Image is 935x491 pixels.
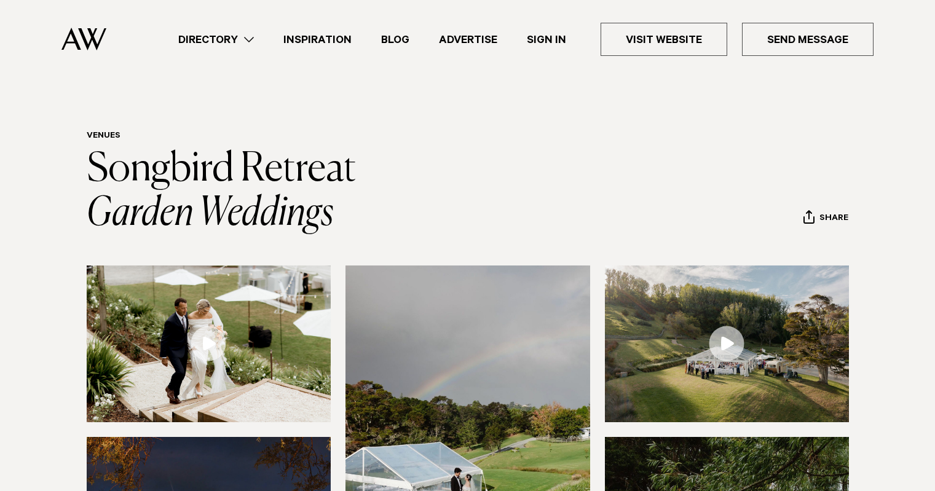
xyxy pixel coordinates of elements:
[424,31,512,48] a: Advertise
[366,31,424,48] a: Blog
[601,23,727,56] a: Visit Website
[87,132,120,141] a: Venues
[61,28,106,50] img: Auckland Weddings Logo
[742,23,874,56] a: Send Message
[819,213,848,225] span: Share
[269,31,366,48] a: Inspiration
[512,31,581,48] a: Sign In
[164,31,269,48] a: Directory
[803,210,849,228] button: Share
[87,150,362,234] a: Songbird Retreat Garden Weddings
